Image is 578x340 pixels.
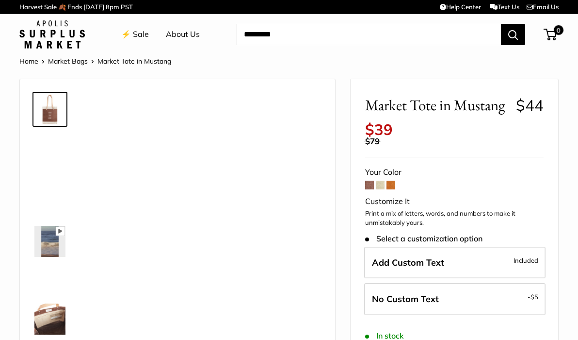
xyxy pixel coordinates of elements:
div: Your Color [365,165,544,180]
a: Market Tote in Mustang [32,263,67,298]
a: Market Tote in Mustang [32,92,67,127]
img: Market Tote in Mustang [34,94,65,125]
img: Market Tote in Mustang [34,226,65,257]
a: ⚡️ Sale [121,27,149,42]
span: Market Tote in Mustang [365,96,508,114]
a: Text Us [490,3,519,11]
span: Select a customization option [365,234,482,243]
div: Customize It [365,194,544,209]
span: $44 [516,96,544,115]
span: Included [514,255,538,266]
a: Market Tote in Mustang [32,302,67,337]
img: Apolis: Surplus Market [19,20,85,49]
span: No Custom Text [372,293,439,305]
a: Market Bags [48,57,88,66]
label: Add Custom Text [364,247,546,279]
a: 0 [545,29,557,40]
span: 0 [554,25,563,35]
span: Market Tote in Mustang [97,57,171,66]
p: Print a mix of letters, words, and numbers to make it unmistakably yours. [365,209,544,228]
input: Search... [236,24,501,45]
img: Market Tote in Mustang [34,304,65,335]
span: - [528,291,538,303]
a: Market Tote in Mustang [32,131,67,181]
a: About Us [166,27,200,42]
span: Add Custom Text [372,257,444,268]
a: Market Tote in Mustang [32,185,67,220]
span: $39 [365,120,393,139]
a: Help Center [440,3,481,11]
span: $5 [530,293,538,301]
a: Market Tote in Mustang [32,224,67,259]
label: Leave Blank [364,283,546,315]
a: Email Us [527,3,559,11]
button: Search [501,24,525,45]
a: Home [19,57,38,66]
span: $79 [365,136,380,146]
nav: Breadcrumb [19,55,171,68]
